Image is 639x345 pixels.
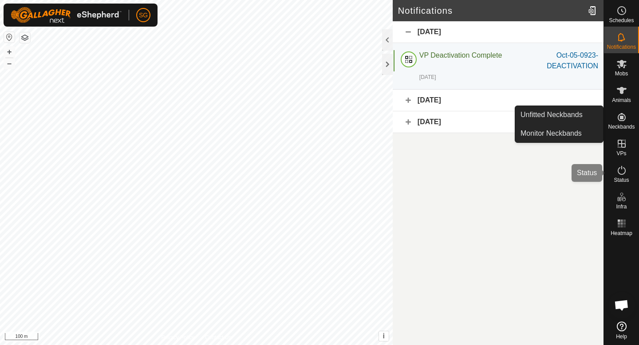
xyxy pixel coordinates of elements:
div: [DATE] [393,111,603,133]
span: Monitor Neckbands [521,128,582,139]
div: [DATE] [393,21,603,43]
span: VPs [616,151,626,156]
span: Notifications [607,44,636,50]
span: VP Deactivation Complete [419,51,502,59]
button: – [4,58,15,69]
span: Neckbands [608,124,635,129]
button: Map Layers [20,32,30,43]
button: + [4,47,15,57]
span: Status [614,177,629,183]
a: Help [604,318,639,343]
div: Open chat [608,292,635,318]
a: Monitor Neckbands [515,125,603,142]
span: Help [616,334,627,339]
span: Mobs [615,71,628,76]
span: i [383,332,385,340]
button: Reset Map [4,32,15,43]
button: i [379,331,389,341]
span: Unfitted Neckbands [521,110,583,120]
span: SG [139,11,148,20]
span: Animals [612,98,631,103]
img: Gallagher Logo [11,7,122,23]
a: Contact Us [205,333,231,341]
a: Unfitted Neckbands [515,106,603,124]
div: [DATE] [393,90,603,111]
a: Privacy Policy [161,333,194,341]
div: Oct-05-0923-DEACTIVATION [527,50,598,71]
span: Heatmap [611,231,632,236]
span: Infra [616,204,627,209]
h2: Notifications [398,5,584,16]
span: Schedules [609,18,634,23]
div: [DATE] [419,73,436,81]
